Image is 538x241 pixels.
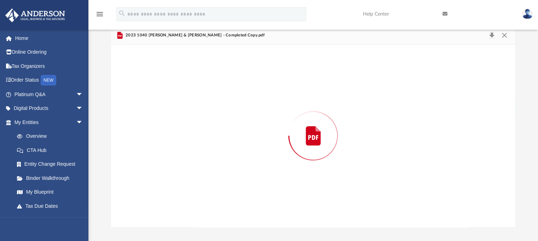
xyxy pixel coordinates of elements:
[10,143,94,157] a: CTA Hub
[10,129,94,143] a: Overview
[10,199,94,213] a: Tax Due Dates
[124,32,265,39] span: 2023 1040 [PERSON_NAME] & [PERSON_NAME] - Completed Copy.pdf
[10,157,94,171] a: Entity Change Request
[76,101,90,116] span: arrow_drop_down
[5,101,94,116] a: Digital Productsarrow_drop_down
[5,45,94,59] a: Online Ordering
[111,26,516,227] div: Preview
[76,115,90,130] span: arrow_drop_down
[41,75,56,86] div: NEW
[5,73,94,88] a: Order StatusNEW
[118,10,126,17] i: search
[498,30,511,40] button: Close
[5,87,94,101] a: Platinum Q&Aarrow_drop_down
[76,87,90,102] span: arrow_drop_down
[5,31,94,45] a: Home
[5,213,90,227] a: My [PERSON_NAME] Teamarrow_drop_down
[3,8,67,22] img: Anderson Advisors Platinum Portal
[486,30,498,40] button: Download
[96,13,104,18] a: menu
[10,171,94,185] a: Binder Walkthrough
[96,10,104,18] i: menu
[5,115,94,129] a: My Entitiesarrow_drop_down
[522,9,533,19] img: User Pic
[76,213,90,228] span: arrow_drop_down
[10,185,90,199] a: My Blueprint
[5,59,94,73] a: Tax Organizers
